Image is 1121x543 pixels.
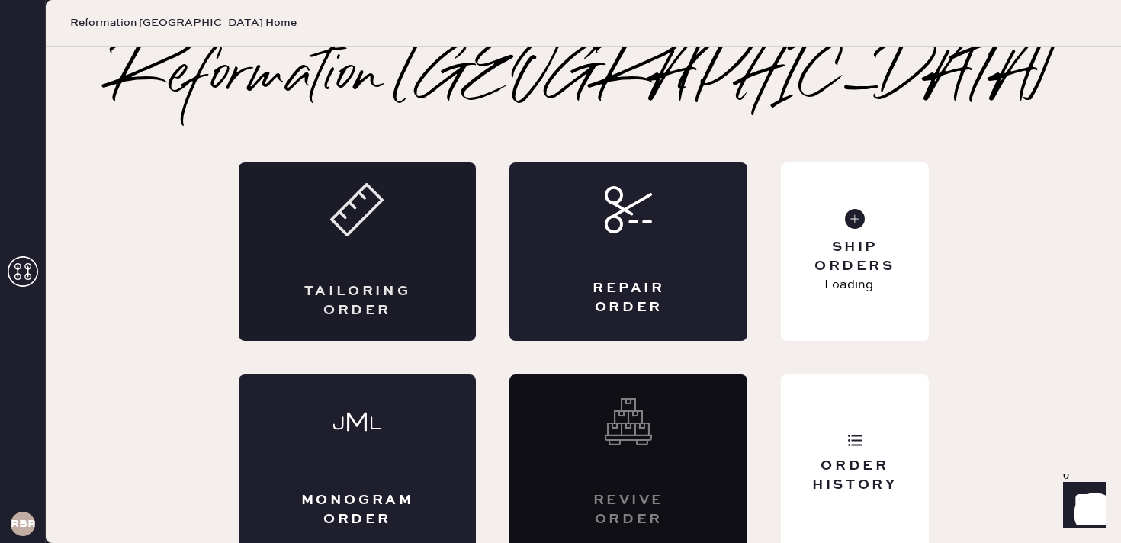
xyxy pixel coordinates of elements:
span: Reformation [GEOGRAPHIC_DATA] Home [70,15,297,31]
div: Monogram Order [300,491,416,529]
h2: Reformation [GEOGRAPHIC_DATA] [112,47,1055,108]
p: Loading... [824,276,885,294]
div: Order History [793,457,916,495]
div: Tailoring Order [300,282,416,320]
div: Ship Orders [793,238,916,276]
div: Revive order [570,491,686,529]
h3: RBRA [11,519,35,529]
iframe: Front Chat [1049,474,1114,540]
div: Repair Order [570,279,686,317]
